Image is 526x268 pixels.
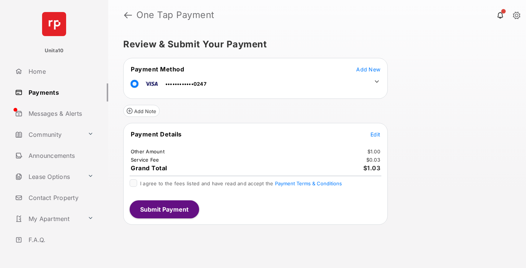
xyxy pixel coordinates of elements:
a: F.A.Q. [12,231,108,249]
img: svg+xml;base64,PHN2ZyB4bWxucz0iaHR0cDovL3d3dy53My5vcmcvMjAwMC9zdmciIHdpZHRoPSI2NCIgaGVpZ2h0PSI2NC... [42,12,66,36]
span: Add New [356,66,380,73]
span: ••••••••••••0247 [165,81,207,87]
p: Unita10 [45,47,64,55]
a: Messages & Alerts [12,104,108,123]
button: I agree to the fees listed and have read and accept the [275,180,342,186]
span: Edit [370,131,380,138]
h5: Review & Submit Your Payment [123,40,505,49]
td: $0.03 [366,156,381,163]
button: Edit [370,130,380,138]
a: Announcements [12,147,108,165]
a: Community [12,126,85,144]
span: $1.03 [363,164,381,172]
a: Lease Options [12,168,85,186]
span: Payment Method [131,65,184,73]
a: Home [12,62,108,80]
td: Other Amount [130,148,165,155]
a: Contact Property [12,189,108,207]
button: Submit Payment [130,200,199,218]
a: My Apartment [12,210,85,228]
td: $1.00 [367,148,381,155]
td: Service Fee [130,156,160,163]
span: Payment Details [131,130,182,138]
a: Payments [12,83,108,101]
button: Add Note [123,105,160,117]
strong: One Tap Payment [136,11,215,20]
span: Grand Total [131,164,167,172]
button: Add New [356,65,380,73]
span: I agree to the fees listed and have read and accept the [140,180,342,186]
